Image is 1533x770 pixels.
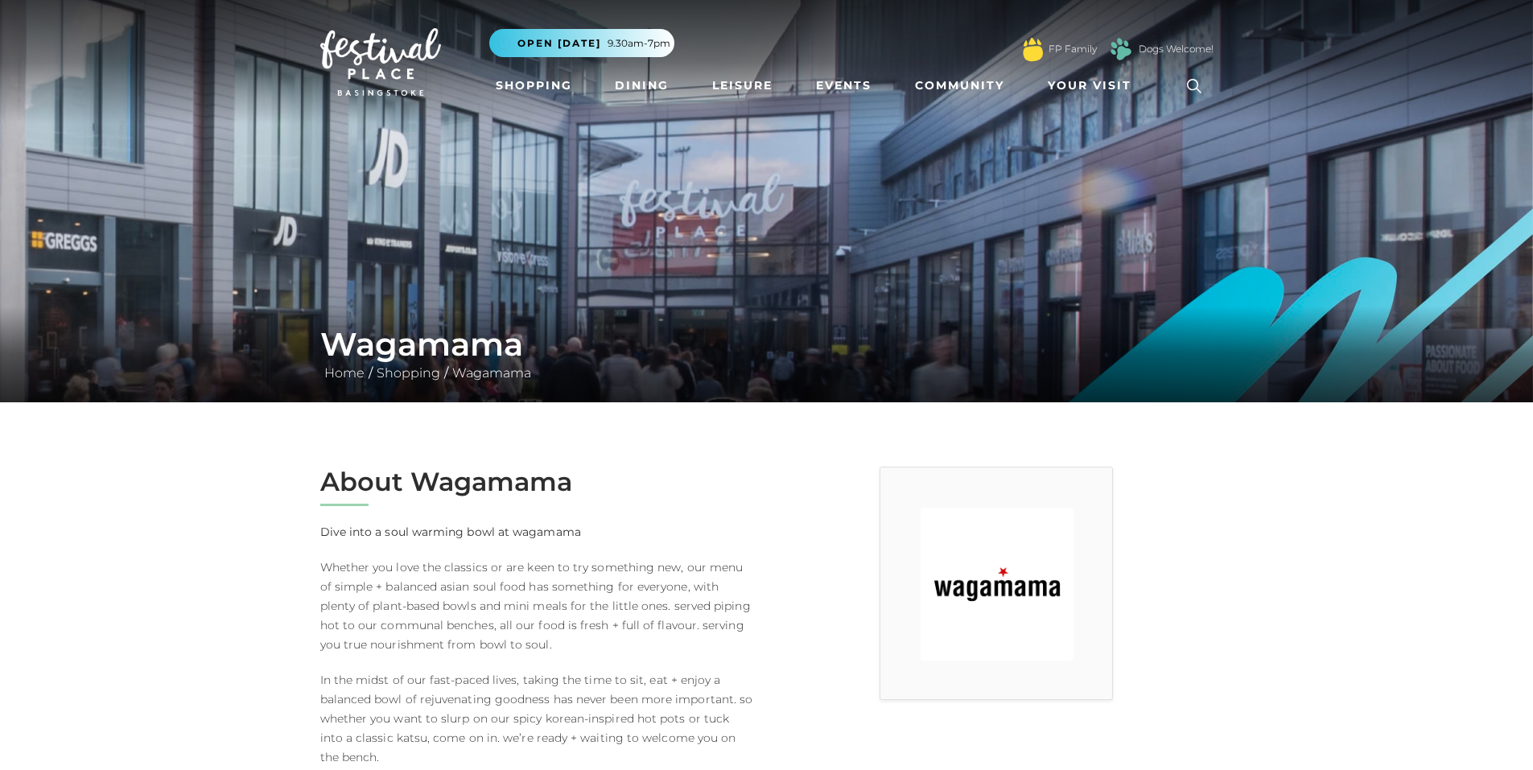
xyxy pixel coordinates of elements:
span: Your Visit [1048,77,1131,94]
span: Open [DATE] [517,36,601,51]
a: Shopping [489,71,579,101]
span: 9.30am-7pm [608,36,670,51]
strong: Dive into a soul warming bowl at wagamama [320,525,581,539]
div: / / [308,325,1226,383]
a: Wagamama [448,365,535,381]
h2: About Wagamama [320,467,755,497]
a: Dogs Welcome! [1139,42,1214,56]
a: FP Family [1049,42,1097,56]
img: Festival Place Logo [320,28,441,96]
a: Community [909,71,1011,101]
a: Your Visit [1041,71,1146,101]
button: Open [DATE] 9.30am-7pm [489,29,674,57]
p: In the midst of our fast-paced lives, taking the time to sit, eat + enjoy a balanced bowl of reju... [320,670,755,767]
a: Home [320,365,369,381]
a: Events [810,71,878,101]
p: Whether you love the classics or are keen to try something new, our menu of simple + balanced asi... [320,558,755,654]
a: Leisure [706,71,779,101]
a: Dining [608,71,675,101]
h1: Wagamama [320,325,1214,364]
a: Shopping [373,365,444,381]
